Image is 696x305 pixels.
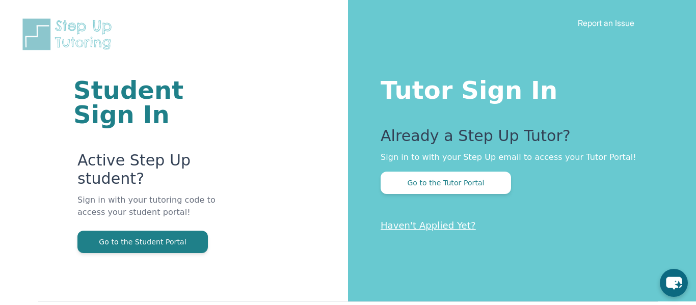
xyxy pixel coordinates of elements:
[20,17,118,52] img: Step Up Tutoring horizontal logo
[381,151,655,163] p: Sign in to with your Step Up email to access your Tutor Portal!
[381,220,476,231] a: Haven't Applied Yet?
[660,269,688,297] button: chat-button
[578,18,634,28] a: Report an Issue
[77,151,226,194] p: Active Step Up student?
[381,74,655,102] h1: Tutor Sign In
[381,127,655,151] p: Already a Step Up Tutor?
[73,78,226,127] h1: Student Sign In
[77,194,226,231] p: Sign in with your tutoring code to access your student portal!
[77,237,208,246] a: Go to the Student Portal
[77,231,208,253] button: Go to the Student Portal
[381,172,511,194] button: Go to the Tutor Portal
[381,178,511,187] a: Go to the Tutor Portal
